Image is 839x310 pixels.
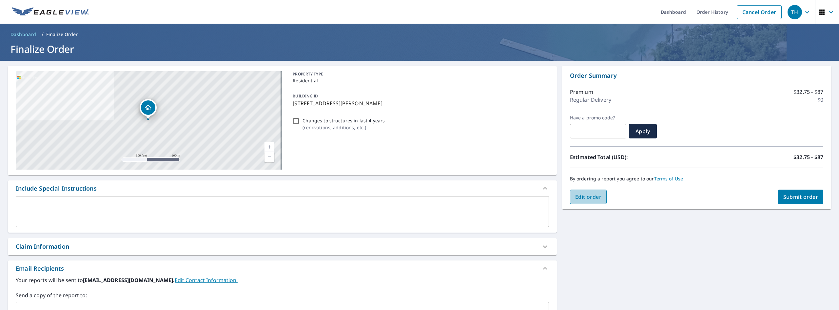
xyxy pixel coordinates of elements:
[140,99,157,119] div: Dropped pin, building 1, Residential property, 1017 W Murphy Rd Colleyville, TX 76034
[570,88,593,96] p: Premium
[570,71,823,80] p: Order Summary
[778,190,824,204] button: Submit order
[302,124,385,131] p: ( renovations, additions, etc. )
[737,5,782,19] a: Cancel Order
[16,242,69,251] div: Claim Information
[634,128,652,135] span: Apply
[788,5,802,19] div: TH
[570,115,626,121] label: Have a promo code?
[302,117,385,124] p: Changes to structures in last 4 years
[83,277,175,284] b: [EMAIL_ADDRESS][DOMAIN_NAME].
[8,42,831,56] h1: Finalize Order
[175,277,238,284] a: EditContactInfo
[570,153,697,161] p: Estimated Total (USD):
[293,77,546,84] p: Residential
[783,193,818,200] span: Submit order
[16,184,97,193] div: Include Special Instructions
[16,264,64,273] div: Email Recipients
[8,260,557,276] div: Email Recipients
[629,124,657,138] button: Apply
[570,96,611,104] p: Regular Delivery
[293,93,318,99] p: BUILDING ID
[654,176,683,182] a: Terms of Use
[10,31,36,38] span: Dashboard
[817,96,823,104] p: $0
[570,176,823,182] p: By ordering a report you agree to our
[793,88,823,96] p: $32.75 - $87
[570,190,607,204] button: Edit order
[8,29,831,40] nav: breadcrumb
[16,291,549,299] label: Send a copy of the report to:
[293,99,546,107] p: [STREET_ADDRESS][PERSON_NAME]
[8,29,39,40] a: Dashboard
[42,31,44,38] li: /
[16,276,549,284] label: Your reports will be sent to
[12,7,89,17] img: EV Logo
[8,180,557,196] div: Include Special Instructions
[793,153,823,161] p: $32.75 - $87
[575,193,602,200] span: Edit order
[8,238,557,255] div: Claim Information
[264,152,274,162] a: Current Level 17, Zoom Out
[264,142,274,152] a: Current Level 17, Zoom In
[293,71,546,77] p: PROPERTY TYPE
[46,31,78,38] p: Finalize Order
